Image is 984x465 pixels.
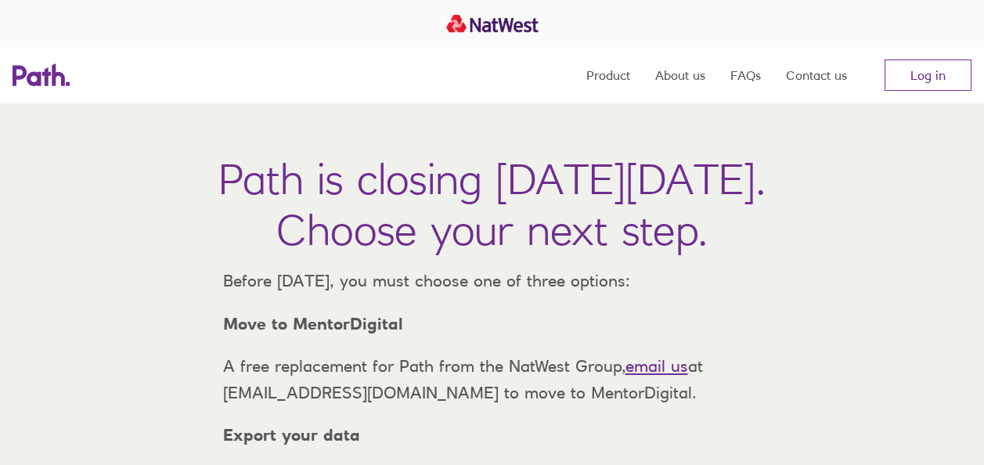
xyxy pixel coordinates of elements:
[223,425,360,445] strong: Export your data
[586,47,630,103] a: Product
[655,47,705,103] a: About us
[223,314,403,333] strong: Move to MentorDigital
[625,356,688,376] a: email us
[211,268,774,294] p: Before [DATE], you must choose one of three options:
[786,47,847,103] a: Contact us
[218,153,766,255] h1: Path is closing [DATE][DATE]. Choose your next step.
[885,59,971,91] a: Log in
[211,353,774,406] p: A free replacement for Path from the NatWest Group, at [EMAIL_ADDRESS][DOMAIN_NAME] to move to Me...
[730,47,761,103] a: FAQs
